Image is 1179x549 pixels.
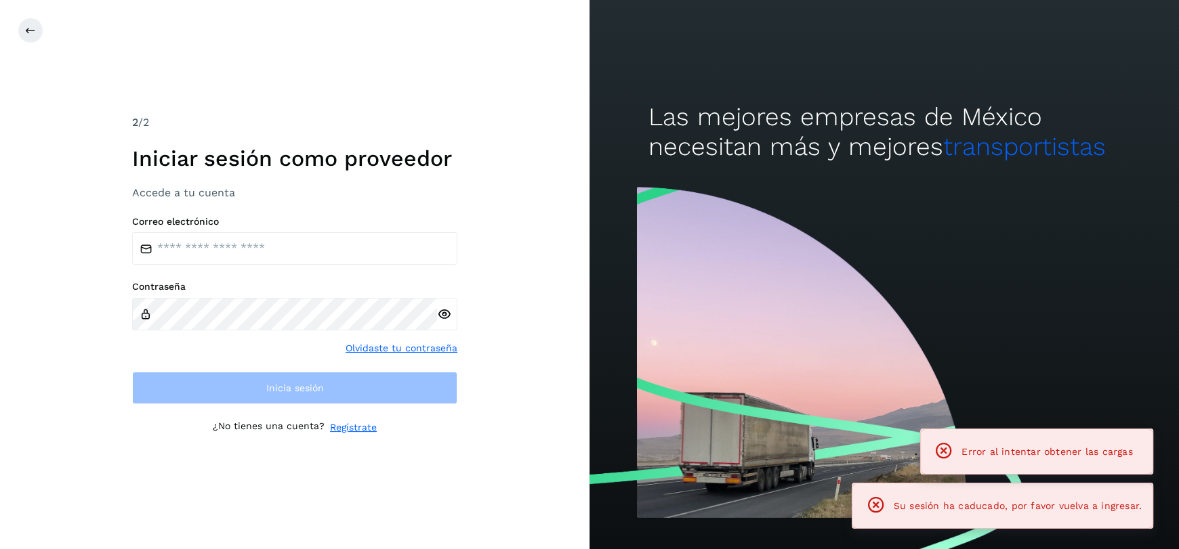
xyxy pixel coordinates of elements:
span: Error al intentar obtener las cargas [961,446,1132,457]
a: Olvidaste tu contraseña [346,341,457,355]
span: 2 [132,116,138,129]
h1: Iniciar sesión como proveedor [132,146,457,171]
span: transportistas [943,132,1106,161]
div: /2 [132,114,457,131]
a: Regístrate [330,420,377,435]
p: ¿No tienes una cuenta? [213,420,325,435]
button: Inicia sesión [132,372,457,404]
h2: Las mejores empresas de México necesitan más y mejores [648,102,1120,162]
label: Correo electrónico [132,216,457,227]
label: Contraseña [132,281,457,292]
h3: Accede a tu cuenta [132,186,457,199]
span: Su sesión ha caducado, por favor vuelva a ingresar. [894,500,1142,511]
span: Inicia sesión [266,383,324,393]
